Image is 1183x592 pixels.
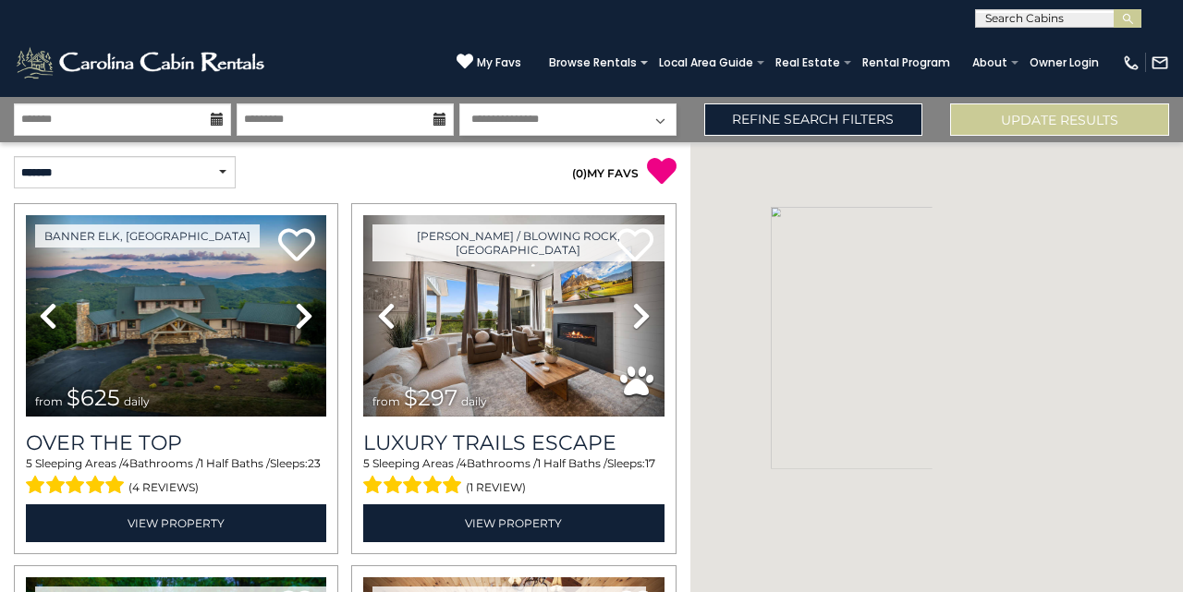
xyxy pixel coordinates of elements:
[363,504,664,542] a: View Property
[122,456,129,470] span: 4
[459,456,467,470] span: 4
[363,456,370,470] span: 5
[704,103,923,136] a: Refine Search Filters
[35,394,63,408] span: from
[572,166,639,180] a: (0)MY FAVS
[363,455,664,500] div: Sleeping Areas / Bathrooms / Sleeps:
[124,394,150,408] span: daily
[1151,54,1169,72] img: mail-regular-white.png
[477,54,521,71] span: My Favs
[461,394,487,408] span: daily
[128,476,199,500] span: (4 reviews)
[572,166,587,180] span: ( )
[457,53,521,72] a: My Favs
[1122,54,1140,72] img: phone-regular-white.png
[372,394,400,408] span: from
[278,226,315,266] a: Add to favorites
[26,430,326,455] a: Over The Top
[537,456,607,470] span: 1 Half Baths /
[372,224,664,261] a: [PERSON_NAME] / Blowing Rock, [GEOGRAPHIC_DATA]
[26,455,326,500] div: Sleeping Areas / Bathrooms / Sleeps:
[308,456,321,470] span: 23
[26,456,32,470] span: 5
[650,50,762,76] a: Local Area Guide
[766,50,849,76] a: Real Estate
[645,456,655,470] span: 17
[14,44,270,81] img: White-1-2.png
[540,50,646,76] a: Browse Rentals
[35,224,260,248] a: Banner Elk, [GEOGRAPHIC_DATA]
[963,50,1017,76] a: About
[363,215,664,417] img: thumbnail_168695581.jpeg
[67,384,120,411] span: $625
[1020,50,1108,76] a: Owner Login
[950,103,1169,136] button: Update Results
[26,504,326,542] a: View Property
[26,215,326,417] img: thumbnail_167153549.jpeg
[404,384,457,411] span: $297
[200,456,270,470] span: 1 Half Baths /
[576,166,583,180] span: 0
[466,476,526,500] span: (1 review)
[853,50,959,76] a: Rental Program
[363,430,664,455] a: Luxury Trails Escape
